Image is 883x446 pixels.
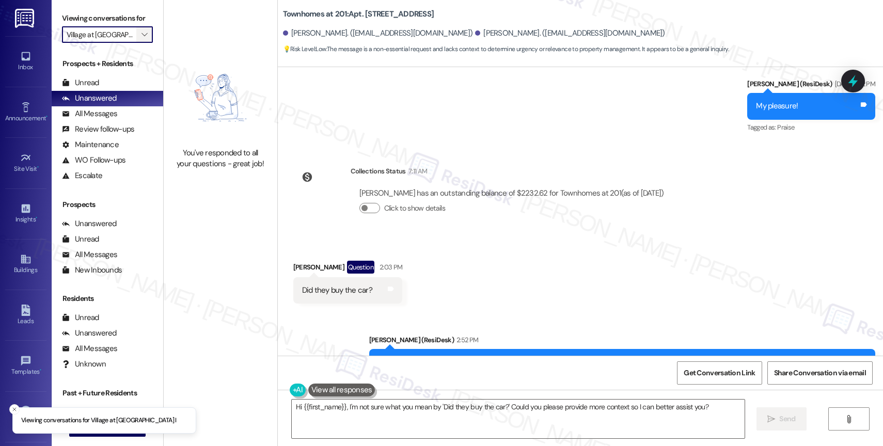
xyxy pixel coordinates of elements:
[15,9,36,28] img: ResiDesk Logo
[347,261,374,274] div: Question
[62,218,117,229] div: Unanswered
[62,312,99,323] div: Unread
[62,10,153,26] label: Viewing conversations for
[62,139,119,150] div: Maintenance
[52,199,163,210] div: Prospects
[747,78,875,93] div: [PERSON_NAME] (ResiDesk)
[5,200,46,228] a: Insights •
[359,188,664,199] div: [PERSON_NAME] has an outstanding balance of $2232.62 for Townhomes at 201 (as of [DATE])
[21,416,177,425] p: Viewing conversations for Village at [GEOGRAPHIC_DATA] I
[62,170,102,181] div: Escalate
[9,404,20,415] button: Close toast
[36,214,37,221] span: •
[62,77,99,88] div: Unread
[67,26,136,43] input: All communities
[62,155,125,166] div: WO Follow-ups
[777,123,794,132] span: Praise
[475,28,665,39] div: [PERSON_NAME]. ([EMAIL_ADDRESS][DOMAIN_NAME])
[62,108,117,119] div: All Messages
[62,328,117,339] div: Unanswered
[779,413,795,424] span: Send
[40,367,41,374] span: •
[5,250,46,278] a: Buildings
[5,47,46,75] a: Inbox
[756,101,798,111] div: My pleasure!
[62,359,106,370] div: Unknown
[302,285,372,296] div: Did they buy the car?
[62,234,99,245] div: Unread
[62,265,122,276] div: New Inbounds
[62,249,117,260] div: All Messages
[377,262,402,273] div: 2:03 PM
[5,403,46,431] a: Account
[684,368,755,378] span: Get Conversation Link
[283,44,729,55] span: : The message is a non-essential request and lacks context to determine urgency or relevance to p...
[677,361,762,385] button: Get Conversation Link
[141,30,147,39] i: 
[62,93,117,104] div: Unanswered
[37,164,39,171] span: •
[406,166,427,177] div: 7:11 AM
[756,407,807,431] button: Send
[5,149,46,177] a: Site Visit •
[283,9,434,20] b: Townhomes at 201: Apt. [STREET_ADDRESS]
[845,415,853,423] i: 
[175,148,266,170] div: You've responded to all your questions - great job!
[283,45,326,53] strong: 💡 Risk Level: Low
[52,388,163,399] div: Past + Future Residents
[5,352,46,380] a: Templates •
[767,361,873,385] button: Share Conversation via email
[832,78,875,89] div: [DATE] 12:12 PM
[292,400,745,438] textarea: Hi {{first_name}}, I'm not sure what you mean by 'Did they buy the car?' Could you please provide...
[351,166,406,177] div: Collections Status
[52,58,163,69] div: Prospects + Residents
[767,415,775,423] i: 
[52,293,163,304] div: Residents
[5,301,46,329] a: Leads
[283,28,473,39] div: [PERSON_NAME]. ([EMAIL_ADDRESS][DOMAIN_NAME])
[62,343,117,354] div: All Messages
[384,203,445,214] label: Click to show details
[175,53,266,142] img: empty-state
[454,334,478,345] div: 2:52 PM
[747,120,875,135] div: Tagged as:
[293,261,403,277] div: [PERSON_NAME]
[46,113,48,120] span: •
[62,124,134,135] div: Review follow-ups
[774,368,866,378] span: Share Conversation via email
[369,334,876,349] div: [PERSON_NAME] (ResiDesk)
